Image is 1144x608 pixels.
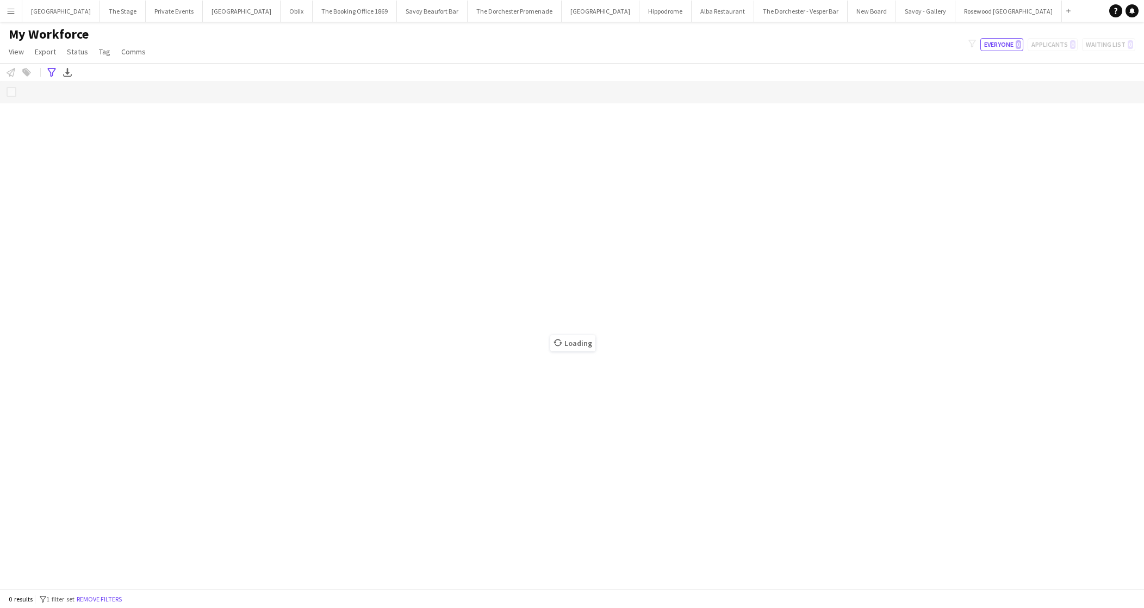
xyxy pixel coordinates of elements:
button: Alba Restaurant [692,1,754,22]
span: 1 filter set [46,595,74,603]
button: [GEOGRAPHIC_DATA] [203,1,281,22]
span: My Workforce [9,26,89,42]
button: Rosewood [GEOGRAPHIC_DATA] [955,1,1062,22]
button: [GEOGRAPHIC_DATA] [22,1,100,22]
app-action-btn: Advanced filters [45,66,58,79]
span: Tag [99,47,110,57]
a: Status [63,45,92,59]
button: The Dorchester Promenade [468,1,562,22]
button: Savoy Beaufort Bar [397,1,468,22]
button: Oblix [281,1,313,22]
app-action-btn: Export XLSX [61,66,74,79]
button: The Dorchester - Vesper Bar [754,1,848,22]
span: Comms [121,47,146,57]
button: The Stage [100,1,146,22]
a: Comms [117,45,150,59]
button: The Booking Office 1869 [313,1,397,22]
button: Private Events [146,1,203,22]
span: 0 [1016,40,1021,49]
span: Export [35,47,56,57]
span: View [9,47,24,57]
button: [GEOGRAPHIC_DATA] [562,1,639,22]
span: Loading [550,335,595,351]
a: Export [30,45,60,59]
a: View [4,45,28,59]
button: Hippodrome [639,1,692,22]
span: Status [67,47,88,57]
button: New Board [848,1,896,22]
a: Tag [95,45,115,59]
button: Savoy - Gallery [896,1,955,22]
button: Everyone0 [980,38,1023,51]
button: Remove filters [74,593,124,605]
